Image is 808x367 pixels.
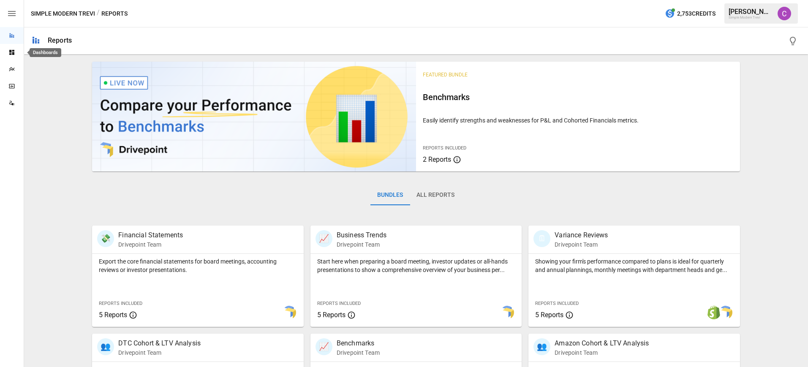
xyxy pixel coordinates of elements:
[423,155,451,163] span: 2 Reports
[535,311,563,319] span: 5 Reports
[97,338,114,355] div: 👥
[337,348,380,357] p: Drivepoint Team
[555,230,608,240] p: Variance Reviews
[30,48,61,57] div: Dashboards
[370,185,410,205] button: Bundles
[99,257,297,274] p: Export the core financial statements for board meetings, accounting reviews or investor presentat...
[410,185,461,205] button: All Reports
[423,72,468,78] span: Featured Bundle
[661,6,719,22] button: 2,753Credits
[118,230,183,240] p: Financial Statements
[99,311,127,319] span: 5 Reports
[97,8,100,19] div: /
[118,338,201,348] p: DTC Cohort & LTV Analysis
[316,338,332,355] div: 📈
[555,240,608,249] p: Drivepoint Team
[337,230,386,240] p: Business Trends
[118,348,201,357] p: Drivepoint Team
[535,301,579,306] span: Reports Included
[118,240,183,249] p: Drivepoint Team
[317,311,346,319] span: 5 Reports
[337,338,380,348] p: Benchmarks
[719,306,732,319] img: smart model
[533,338,550,355] div: 👥
[677,8,716,19] span: 2,753 Credits
[501,306,514,319] img: smart model
[533,230,550,247] div: 🗓
[773,2,796,25] button: Corbin Wallace
[316,230,332,247] div: 📈
[535,257,733,274] p: Showing your firm's performance compared to plans is ideal for quarterly and annual plannings, mo...
[423,145,466,151] span: Reports Included
[31,8,95,19] button: Simple Modern Trevi
[337,240,386,249] p: Drivepoint Team
[778,7,791,20] img: Corbin Wallace
[555,338,649,348] p: Amazon Cohort & LTV Analysis
[423,116,733,125] p: Easily identify strengths and weaknesses for P&L and Cohorted Financials metrics.
[92,62,416,171] img: video thumbnail
[729,16,773,19] div: Simple Modern Trevi
[283,306,296,319] img: smart model
[97,230,114,247] div: 💸
[423,90,733,104] h6: Benchmarks
[707,306,721,319] img: shopify
[317,257,515,274] p: Start here when preparing a board meeting, investor updates or all-hands presentations to show a ...
[555,348,649,357] p: Drivepoint Team
[317,301,361,306] span: Reports Included
[729,8,773,16] div: [PERSON_NAME]
[99,301,142,306] span: Reports Included
[48,36,72,44] div: Reports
